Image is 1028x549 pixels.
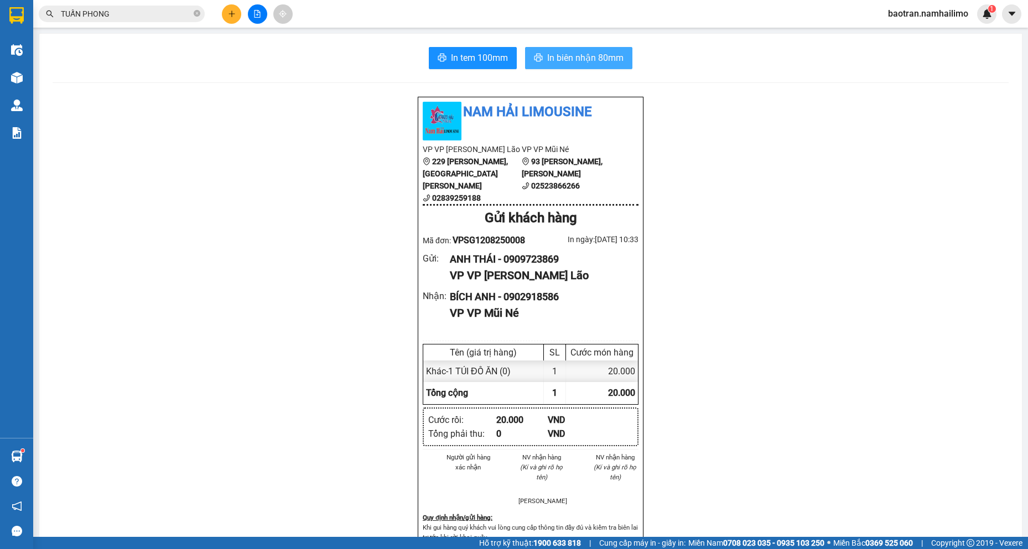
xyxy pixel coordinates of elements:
[61,8,191,20] input: Tìm tên, số ĐT hoặc mã đơn
[967,539,974,547] span: copyright
[522,182,529,190] span: phone
[21,449,24,452] sup: 1
[423,194,430,202] span: phone
[222,4,241,24] button: plus
[569,347,635,358] div: Cước món hàng
[76,60,147,84] li: VP VP [PERSON_NAME]
[423,233,531,247] div: Mã đơn:
[423,102,638,123] li: Nam Hải Limousine
[533,538,581,547] strong: 1900 633 818
[547,51,624,65] span: In biên nhận 80mm
[6,6,44,44] img: logo.jpg
[279,10,287,18] span: aim
[548,427,599,441] div: VND
[423,208,638,229] div: Gửi khách hàng
[534,53,543,64] span: printer
[450,252,630,267] div: ANH THÁI - 0909723869
[879,7,977,20] span: baotran.namhailimo
[522,158,529,165] span: environment
[591,452,638,462] li: NV nhận hàng
[423,158,430,165] span: environment
[9,7,24,24] img: logo-vxr
[479,537,581,549] span: Hỗ trợ kỹ thuật:
[46,10,54,18] span: search
[518,452,565,462] li: NV nhận hàng
[688,537,824,549] span: Miền Nam
[428,413,496,427] div: Cước rồi :
[426,366,511,377] span: Khác - 1 TÚI ĐỒ ĂN (0)
[827,541,830,545] span: ⚪️
[11,127,23,139] img: solution-icon
[547,347,563,358] div: SL
[423,513,638,522] div: Quy định nhận/gửi hàng :
[423,102,461,140] img: logo.jpg
[833,537,913,549] span: Miền Bắc
[450,267,630,284] div: VP VP [PERSON_NAME] Lão
[11,100,23,111] img: warehouse-icon
[990,5,994,13] span: 1
[426,347,541,358] div: Tên (giá trị hàng)
[11,451,23,462] img: warehouse-icon
[1002,4,1021,24] button: caret-down
[11,44,23,56] img: warehouse-icon
[429,47,517,69] button: printerIn tem 100mm
[194,10,200,17] span: close-circle
[12,476,22,487] span: question-circle
[520,463,563,481] i: (Kí và ghi rõ họ tên)
[423,157,508,190] b: 229 [PERSON_NAME], [GEOGRAPHIC_DATA][PERSON_NAME]
[496,427,548,441] div: 0
[453,235,525,245] span: VPSG1208250008
[423,252,450,265] div: Gửi :
[273,4,293,24] button: aim
[6,6,160,47] li: Nam Hải Limousine
[426,388,468,398] span: Tổng cộng
[423,143,522,155] li: VP VP [PERSON_NAME] Lão
[865,538,913,547] strong: 0369 525 060
[194,9,200,19] span: close-circle
[428,427,496,441] div: Tổng phải thu :
[982,9,992,19] img: icon-new-feature
[921,537,923,549] span: |
[723,538,824,547] strong: 0708 023 035 - 0935 103 250
[228,10,236,18] span: plus
[438,53,446,64] span: printer
[594,463,636,481] i: (Kí và ghi rõ họ tên)
[12,501,22,511] span: notification
[248,4,267,24] button: file-add
[544,360,566,382] div: 1
[548,413,599,427] div: VND
[423,289,450,303] div: Nhận :
[608,388,635,398] span: 20.000
[518,496,565,506] li: [PERSON_NAME]
[253,10,261,18] span: file-add
[522,143,621,155] li: VP VP Mũi Né
[589,537,591,549] span: |
[496,413,548,427] div: 20.000
[12,526,22,536] span: message
[599,537,686,549] span: Cung cấp máy in - giấy in:
[531,233,638,245] div: In ngày: [DATE] 10:33
[566,360,638,382] div: 20.000
[445,452,492,472] li: Người gửi hàng xác nhận
[450,289,630,305] div: BÍCH ANH - 0902918586
[6,60,76,96] li: VP VP [PERSON_NAME] Lão
[11,72,23,83] img: warehouse-icon
[988,5,996,13] sup: 1
[451,51,508,65] span: In tem 100mm
[1007,9,1017,19] span: caret-down
[525,47,632,69] button: printerIn biên nhận 80mm
[450,305,630,322] div: VP VP Mũi Né
[522,157,603,178] b: 93 [PERSON_NAME], [PERSON_NAME]
[552,388,557,398] span: 1
[531,181,580,190] b: 02523866266
[432,194,481,202] b: 02839259188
